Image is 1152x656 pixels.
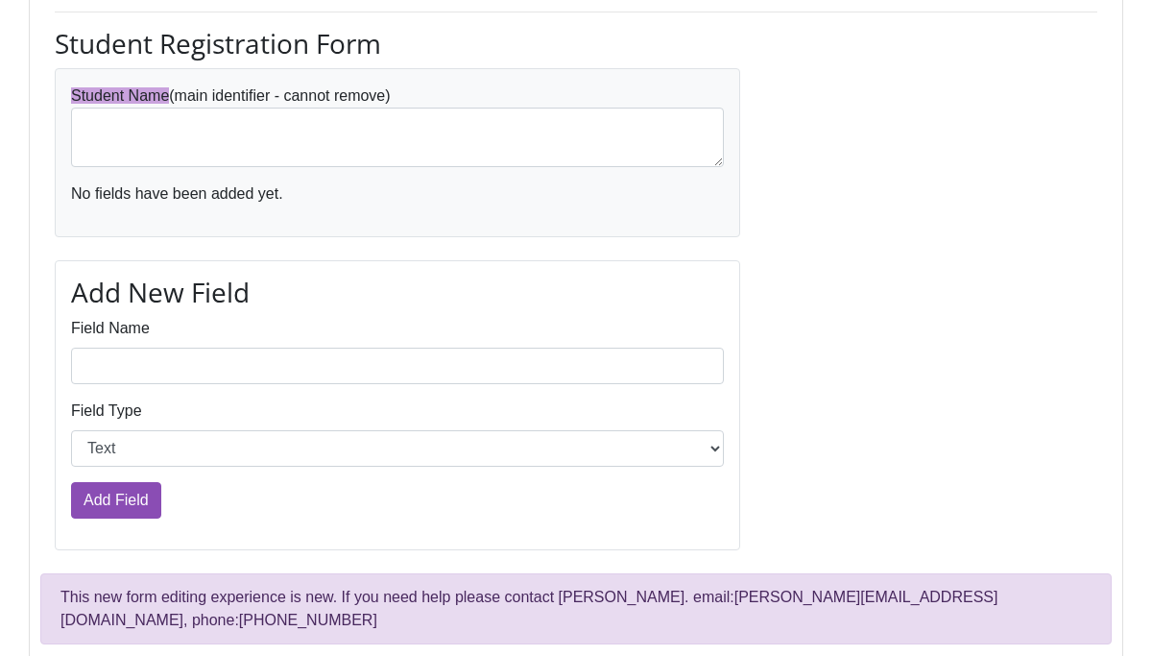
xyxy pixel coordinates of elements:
[71,400,142,423] label: Field Type
[71,85,724,167] p: (main identifier - cannot remove)
[71,182,724,206] p: No fields have been added yet.
[40,573,1112,644] div: This new form editing experience is new. If you need help please contact [PERSON_NAME]. email:[PE...
[71,317,150,340] label: Field Name
[71,482,161,519] input: Add Field
[55,28,740,61] h3: Student Registration Form
[71,277,724,309] h3: Add New Field
[71,87,169,104] span: Student Name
